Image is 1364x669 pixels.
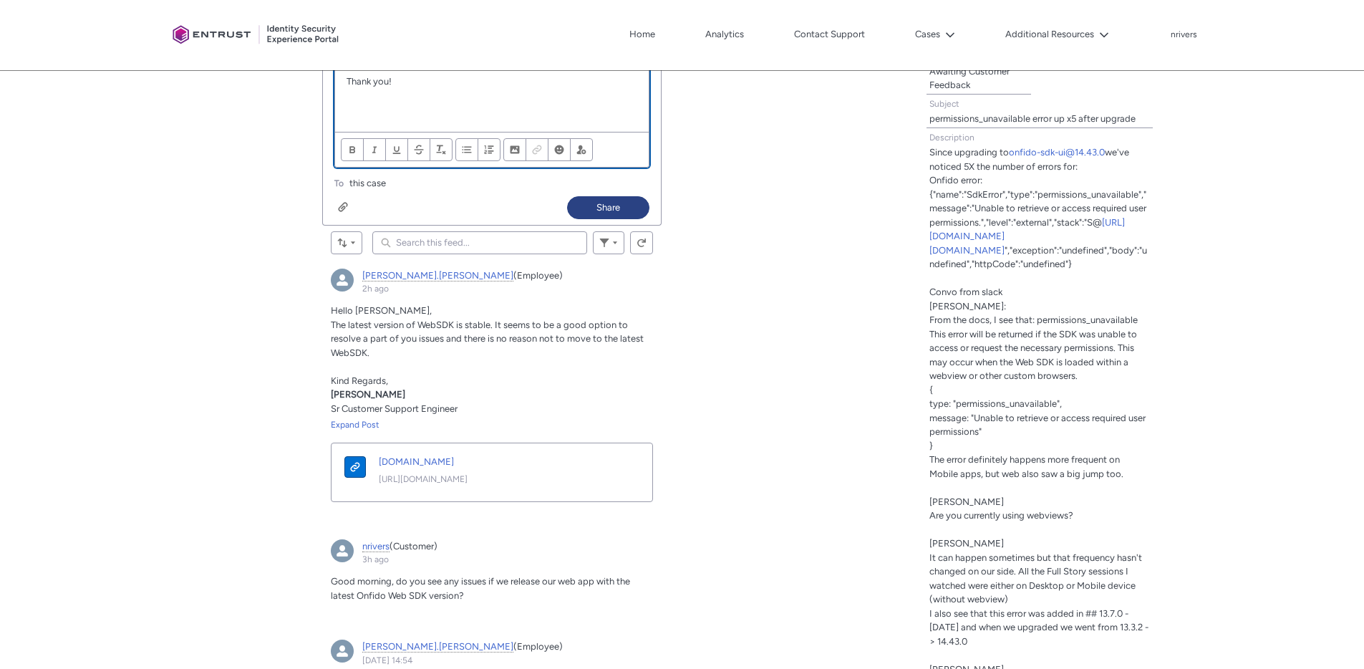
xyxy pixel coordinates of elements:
[372,231,587,254] input: Search this feed...
[929,113,1136,124] lightning-formatted-text: permissions_unavailable error up x5 after upgrade
[929,99,959,109] span: Subject
[322,260,662,522] article: nick.bates, 2h ago
[331,576,630,601] span: Good morning, do you see any issues if we release our web app with the latest Onfido Web SDK vers...
[929,133,974,143] span: Description
[331,375,388,386] span: Kind Regards,
[331,319,644,358] span: The latest version of WebSDK is stable. It seems to be a good option to resolve a part of you iss...
[362,641,513,653] a: [PERSON_NAME].[PERSON_NAME]
[322,14,662,226] div: Chatter Publisher
[363,138,386,161] button: Italic
[362,655,412,665] a: [DATE] 14:54
[626,24,659,45] a: Home
[1170,27,1198,41] button: User Profile nrivers
[362,554,389,564] a: 3h ago
[331,539,354,562] img: nrivers
[362,284,389,294] a: 2h ago
[341,138,364,161] button: Bold
[362,541,390,552] a: nrivers
[331,389,405,400] span: [PERSON_NAME]
[513,270,563,281] span: (Employee)
[911,24,959,45] button: Cases
[362,270,513,281] a: [PERSON_NAME].[PERSON_NAME]
[513,641,563,652] span: (Employee)
[331,269,354,292] div: nick.bates
[407,138,430,161] button: Strikethrough
[331,305,432,316] span: Hello [PERSON_NAME],
[929,217,1125,256] a: [URL][DOMAIN_NAME][DOMAIN_NAME]
[630,231,653,254] button: Refresh this feed
[1002,24,1113,45] button: Additional Resources
[455,138,478,161] button: Bulleted List
[331,640,354,663] img: External User - nick.bates (null)
[455,138,500,161] ul: Align text
[390,541,437,552] span: (Customer)
[1171,30,1197,40] p: nrivers
[333,445,377,493] a: support.identity.entrust.com
[503,138,526,161] button: Image
[567,196,649,219] button: Share
[503,138,593,161] ul: Insert content
[548,138,571,161] button: Insert Emoji
[379,455,614,469] a: [DOMAIN_NAME]
[341,138,453,161] ul: Format text
[570,138,593,161] button: @Mention people and groups
[526,138,548,161] button: Link
[331,269,354,292] img: External User - nick.bates (null)
[331,403,458,414] span: Sr Customer Support Engineer
[702,24,748,45] a: Analytics, opens in new tab
[790,24,869,45] a: Contact Support
[347,74,637,89] p: Thank you!
[334,178,344,188] span: To
[1009,147,1105,158] a: onfido-sdk-ui@14.43.0
[379,473,614,486] a: [URL][DOMAIN_NAME]
[430,138,453,161] button: Remove Formatting
[322,531,662,623] article: nrivers, 3h ago
[349,176,386,191] span: this case
[331,418,653,431] a: Expand Post
[478,138,500,161] button: Numbered List
[385,138,408,161] button: Underline
[331,640,354,663] div: nick.bates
